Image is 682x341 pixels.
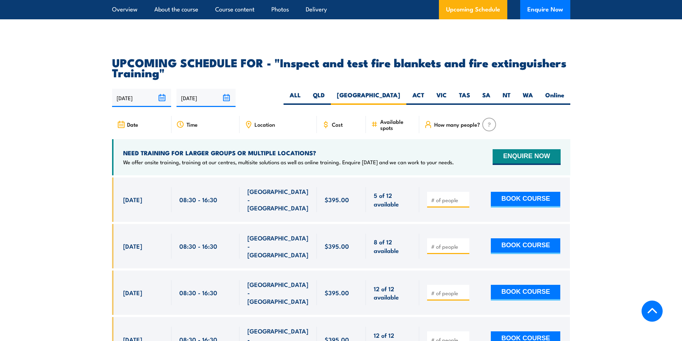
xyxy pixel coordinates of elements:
[325,288,349,297] span: $395.00
[179,288,217,297] span: 08:30 - 16:30
[431,196,467,204] input: # of people
[374,238,411,254] span: 8 of 12 available
[380,118,414,131] span: Available spots
[123,195,142,204] span: [DATE]
[491,285,560,301] button: BOOK COURSE
[284,91,307,105] label: ALL
[374,284,411,301] span: 12 of 12 available
[517,91,539,105] label: WA
[127,121,138,127] span: Date
[431,289,467,297] input: # of people
[123,288,142,297] span: [DATE]
[493,149,560,165] button: ENQUIRE NOW
[374,191,411,208] span: 5 of 12 available
[123,242,142,250] span: [DATE]
[430,91,453,105] label: VIC
[332,121,343,127] span: Cost
[112,89,171,107] input: From date
[247,187,309,212] span: [GEOGRAPHIC_DATA] - [GEOGRAPHIC_DATA]
[325,242,349,250] span: $395.00
[431,243,467,250] input: # of people
[497,91,517,105] label: NT
[331,91,406,105] label: [GEOGRAPHIC_DATA]
[247,280,309,305] span: [GEOGRAPHIC_DATA] - [GEOGRAPHIC_DATA]
[123,149,454,157] h4: NEED TRAINING FOR LARGER GROUPS OR MULTIPLE LOCATIONS?
[476,91,497,105] label: SA
[325,195,349,204] span: $395.00
[406,91,430,105] label: ACT
[247,234,309,259] span: [GEOGRAPHIC_DATA] - [GEOGRAPHIC_DATA]
[453,91,476,105] label: TAS
[112,57,570,77] h2: UPCOMING SCHEDULE FOR - "Inspect and test fire blankets and fire extinguishers Training"
[187,121,198,127] span: Time
[179,242,217,250] span: 08:30 - 16:30
[307,91,331,105] label: QLD
[539,91,570,105] label: Online
[434,121,480,127] span: How many people?
[176,89,236,107] input: To date
[491,238,560,254] button: BOOK COURSE
[179,195,217,204] span: 08:30 - 16:30
[123,159,454,166] p: We offer onsite training, training at our centres, multisite solutions as well as online training...
[255,121,275,127] span: Location
[491,192,560,208] button: BOOK COURSE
